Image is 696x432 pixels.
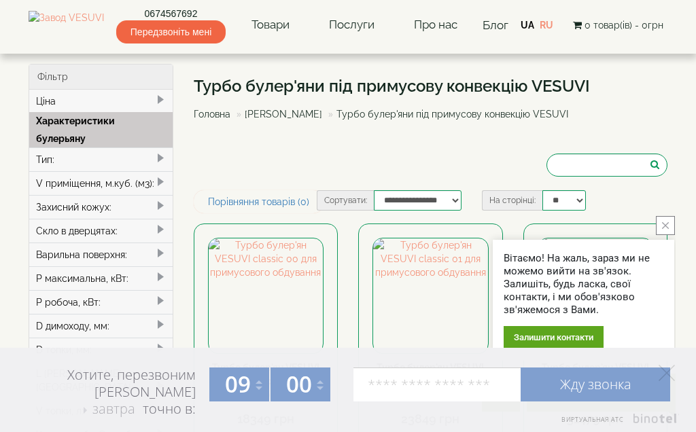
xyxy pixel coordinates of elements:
[116,20,226,43] span: Передзвоніть мені
[245,109,322,120] a: [PERSON_NAME]
[29,11,104,39] img: Завод VESUVI
[29,219,173,242] div: Скло в дверцятах:
[317,190,374,211] label: Сортувати:
[29,112,173,147] div: Характеристики булерьяну
[194,109,230,120] a: Головна
[29,65,173,90] div: Фільтр
[521,20,534,31] a: UA
[194,77,590,95] h1: Турбо булер'яни під примусову конвекцію VESUVI
[400,10,471,41] a: Про нас
[540,20,553,31] a: RU
[482,190,542,211] label: На сторінці:
[569,18,667,33] button: 0 товар(ів) - 0грн
[315,10,388,41] a: Послуги
[29,90,173,113] div: Ціна
[504,252,663,317] div: Вітаємо! На жаль, зараз ми не можемо вийти на зв'язок. Залишіть, будь ласка, свої контакти, і ми ...
[116,7,226,20] a: 0674567692
[373,238,488,353] img: Турбо булер'ян VESUVI classic 01 для примусового обдування
[194,190,324,213] a: Порівняння товарів (0)
[29,266,173,290] div: P максимальна, кВт:
[209,238,324,353] img: Турбо булер'ян VESUVI classic 00 для примусового обдування
[29,314,173,338] div: D димоходу, мм:
[92,399,135,418] span: завтра
[29,338,173,361] div: D топки, мм:
[15,366,196,419] div: Хотите, перезвоним [PERSON_NAME] точно в:
[29,242,173,266] div: Варильна поверхня:
[238,10,303,41] a: Товари
[29,290,173,314] div: P робоча, кВт:
[483,18,508,32] a: Блог
[656,216,675,235] button: close button
[286,369,312,399] span: 00
[225,369,251,399] span: 09
[29,171,173,195] div: V приміщення, м.куб. (м3):
[325,107,568,121] li: Турбо булер'яни під примусову конвекцію VESUVI
[29,147,173,171] div: Тип:
[521,367,670,401] a: Жду звонка
[29,195,173,219] div: Захисний кожух:
[504,326,604,348] div: Залишити контакти
[585,20,663,31] span: 0 товар(ів) - 0грн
